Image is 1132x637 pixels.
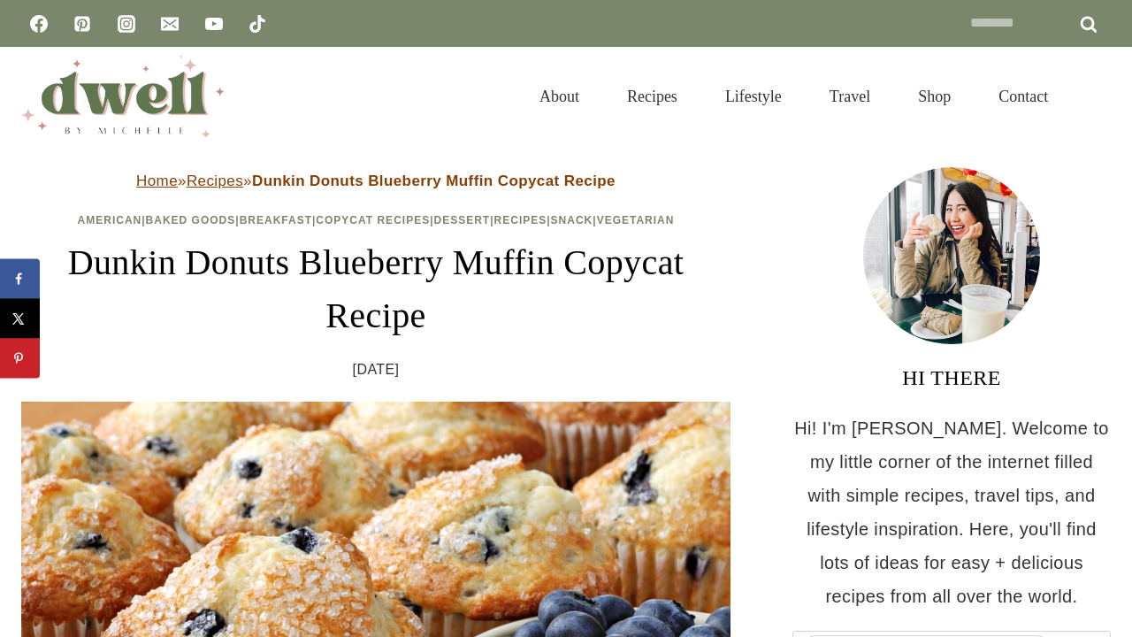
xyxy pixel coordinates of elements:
[65,6,100,42] a: Pinterest
[494,214,547,226] a: Recipes
[136,173,178,189] a: Home
[240,6,275,42] a: TikTok
[252,173,616,189] strong: Dunkin Donuts Blueberry Muffin Copycat Recipe
[792,362,1111,394] h3: HI THERE
[21,56,225,137] img: DWELL by michelle
[701,65,806,127] a: Lifestyle
[603,65,701,127] a: Recipes
[353,357,400,383] time: [DATE]
[78,214,142,226] a: American
[975,65,1072,127] a: Contact
[806,65,894,127] a: Travel
[597,214,675,226] a: Vegetarian
[551,214,593,226] a: Snack
[516,65,603,127] a: About
[187,173,243,189] a: Recipes
[516,65,1072,127] nav: Primary Navigation
[21,236,730,342] h1: Dunkin Donuts Blueberry Muffin Copycat Recipe
[21,6,57,42] a: Facebook
[78,214,675,226] span: | | | | | | |
[434,214,491,226] a: Dessert
[1081,81,1111,111] button: View Search Form
[240,214,312,226] a: Breakfast
[792,411,1111,613] p: Hi! I'm [PERSON_NAME]. Welcome to my little corner of the internet filled with simple recipes, tr...
[196,6,232,42] a: YouTube
[146,214,236,226] a: Baked Goods
[109,6,144,42] a: Instagram
[316,214,430,226] a: Copycat Recipes
[136,173,616,189] span: » »
[152,6,187,42] a: Email
[894,65,975,127] a: Shop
